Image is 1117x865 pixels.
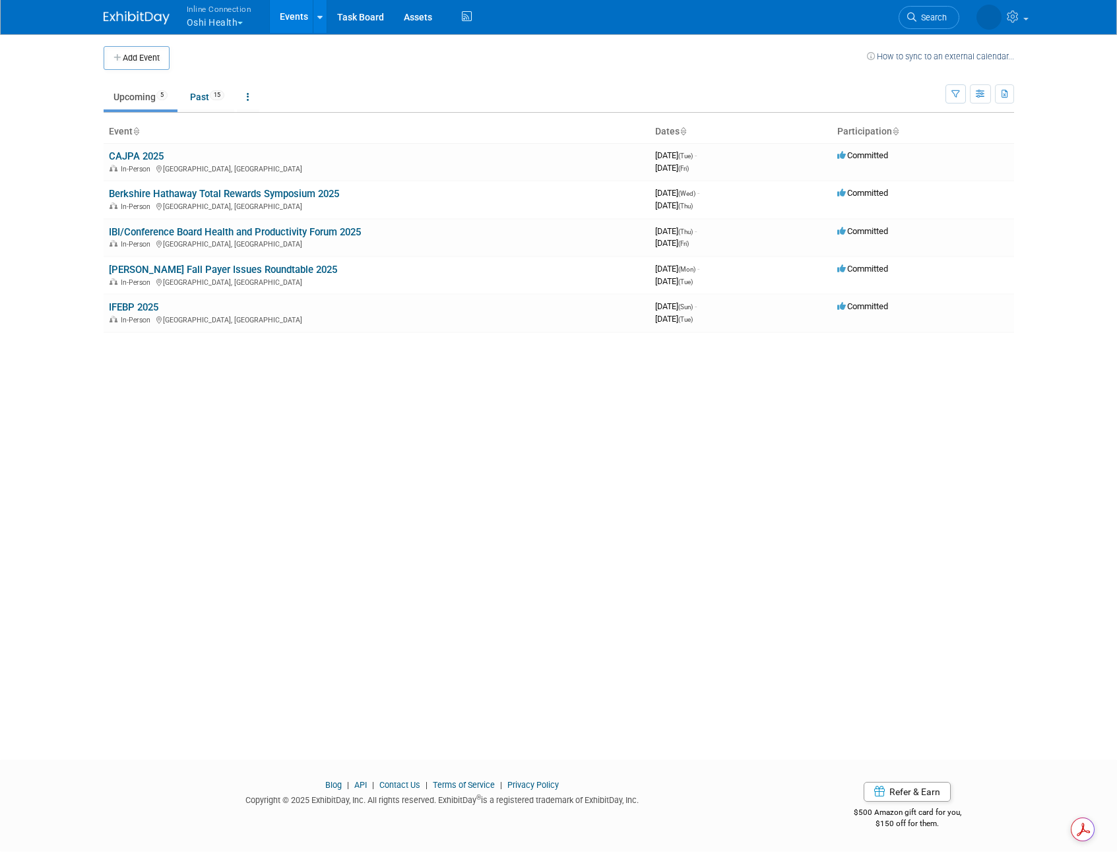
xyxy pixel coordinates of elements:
div: [GEOGRAPHIC_DATA], [GEOGRAPHIC_DATA] [109,238,645,249]
button: Add Event [104,46,170,70]
span: - [697,264,699,274]
span: (Fri) [678,240,689,247]
a: API [354,780,367,790]
span: [DATE] [655,276,693,286]
span: Search [916,13,947,22]
div: [GEOGRAPHIC_DATA], [GEOGRAPHIC_DATA] [109,200,645,211]
a: Search [899,6,959,29]
img: Brian Lew [976,5,1002,30]
span: [DATE] [655,264,699,274]
span: [DATE] [655,200,693,210]
th: Dates [650,121,832,143]
span: [DATE] [655,301,697,311]
span: (Tue) [678,316,693,323]
span: Inline Connection [187,2,251,16]
span: 5 [156,90,168,100]
th: Participation [832,121,1014,143]
span: (Wed) [678,190,695,197]
a: Terms of Service [433,780,495,790]
a: Privacy Policy [507,780,559,790]
div: [GEOGRAPHIC_DATA], [GEOGRAPHIC_DATA] [109,163,645,173]
span: (Thu) [678,202,693,210]
a: Blog [325,780,342,790]
span: Committed [837,226,888,236]
span: (Sun) [678,303,693,311]
span: In-Person [121,240,154,249]
span: [DATE] [655,163,689,173]
span: (Fri) [678,165,689,172]
span: Committed [837,188,888,198]
a: CAJPA 2025 [109,150,164,162]
a: IBI/Conference Board Health and Productivity Forum 2025 [109,226,361,238]
img: In-Person Event [110,240,117,247]
span: In-Person [121,202,154,211]
a: Sort by Participation Type [892,126,899,136]
span: 15 [210,90,224,100]
span: (Tue) [678,278,693,285]
a: [PERSON_NAME] Fall Payer Issues Roundtable 2025 [109,264,337,276]
a: Past15 [180,84,234,109]
div: $150 off for them. [801,818,1014,829]
div: $500 Amazon gift card for you, [801,798,1014,829]
div: [GEOGRAPHIC_DATA], [GEOGRAPHIC_DATA] [109,314,645,324]
div: [GEOGRAPHIC_DATA], [GEOGRAPHIC_DATA] [109,276,645,287]
span: - [695,226,697,236]
img: In-Person Event [110,202,117,209]
span: | [369,780,377,790]
a: Contact Us [379,780,420,790]
span: [DATE] [655,314,693,324]
span: [DATE] [655,188,699,198]
span: | [422,780,431,790]
img: In-Person Event [110,278,117,285]
span: - [695,301,697,311]
a: Berkshire Hathaway Total Rewards Symposium 2025 [109,188,339,200]
span: | [497,780,505,790]
span: Committed [837,301,888,311]
span: Committed [837,264,888,274]
span: In-Person [121,165,154,173]
a: Upcoming5 [104,84,177,109]
a: Refer & Earn [864,782,951,802]
img: ExhibitDay [104,11,170,24]
span: Committed [837,150,888,160]
span: [DATE] [655,226,697,236]
img: In-Person Event [110,316,117,322]
span: - [695,150,697,160]
span: (Thu) [678,228,693,235]
span: In-Person [121,316,154,324]
span: (Tue) [678,152,693,160]
a: IFEBP 2025 [109,301,158,313]
span: [DATE] [655,150,697,160]
sup: ® [476,794,481,801]
th: Event [104,121,650,143]
span: In-Person [121,278,154,287]
span: (Mon) [678,266,695,273]
div: Copyright © 2025 ExhibitDay, Inc. All rights reserved. ExhibitDay is a registered trademark of Ex... [104,791,782,806]
img: In-Person Event [110,165,117,171]
span: [DATE] [655,238,689,248]
span: | [344,780,352,790]
a: How to sync to an external calendar... [867,51,1014,61]
a: Sort by Start Date [680,126,686,136]
a: Sort by Event Name [133,126,139,136]
span: - [697,188,699,198]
